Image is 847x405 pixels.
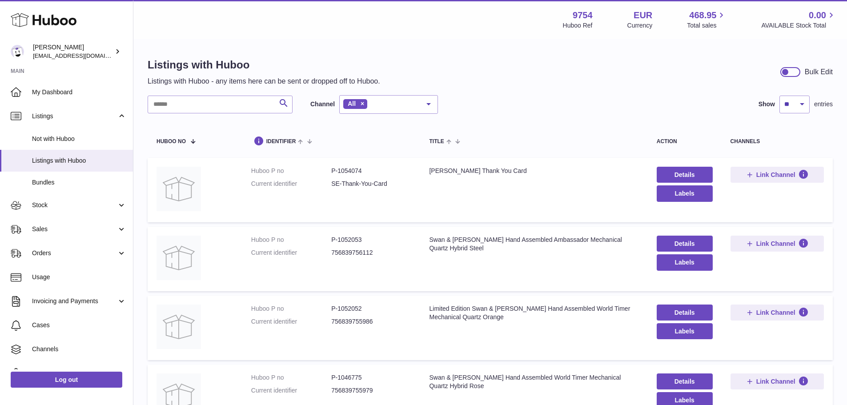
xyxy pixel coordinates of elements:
div: Currency [627,21,653,30]
dd: P-1046775 [331,373,411,382]
dt: Huboo P no [251,305,331,313]
a: Details [657,236,713,252]
span: Sales [32,225,117,233]
span: Invoicing and Payments [32,297,117,305]
a: Log out [11,372,122,388]
span: Orders [32,249,117,257]
a: Details [657,373,713,389]
img: internalAdmin-9754@internal.huboo.com [11,45,24,58]
label: Channel [310,100,335,108]
span: Link Channel [756,240,795,248]
dt: Current identifier [251,317,331,326]
dd: 756839755979 [331,386,411,395]
span: Huboo no [157,139,186,144]
div: channels [731,139,824,144]
span: 0.00 [809,9,826,21]
span: Link Channel [756,171,795,179]
span: Usage [32,273,126,281]
span: AVAILABLE Stock Total [761,21,836,30]
div: Bulk Edit [805,67,833,77]
dd: 756839756112 [331,249,411,257]
p: Listings with Huboo - any items here can be sent or dropped off to Huboo. [148,76,380,86]
img: Limited Edition Swan & Edgar Hand Assembled World Timer Mechanical Quartz Orange [157,305,201,349]
dd: SE-Thank-You-Card [331,180,411,188]
a: 0.00 AVAILABLE Stock Total [761,9,836,30]
strong: EUR [634,9,652,21]
span: Link Channel [756,309,795,317]
span: [EMAIL_ADDRESS][DOMAIN_NAME] [33,52,131,59]
div: Huboo Ref [563,21,593,30]
div: [PERSON_NAME] [33,43,113,60]
dd: P-1054074 [331,167,411,175]
span: All [348,100,356,107]
dd: P-1052053 [331,236,411,244]
strong: 9754 [573,9,593,21]
span: Channels [32,345,126,353]
button: Labels [657,323,713,339]
a: Details [657,167,713,183]
span: Stock [32,201,117,209]
span: identifier [266,139,296,144]
span: 468.95 [689,9,716,21]
span: Cases [32,321,126,329]
button: Link Channel [731,305,824,321]
dt: Huboo P no [251,373,331,382]
span: title [429,139,444,144]
a: 468.95 Total sales [687,9,727,30]
dt: Current identifier [251,386,331,395]
div: Swan & [PERSON_NAME] Hand Assembled World Timer Mechanical Quartz Hybrid Rose [429,373,638,390]
span: entries [814,100,833,108]
dd: 756839755986 [331,317,411,326]
div: Limited Edition Swan & [PERSON_NAME] Hand Assembled World Timer Mechanical Quartz Orange [429,305,638,321]
button: Link Channel [731,236,824,252]
dt: Huboo P no [251,167,331,175]
span: My Dashboard [32,88,126,96]
span: Not with Huboo [32,135,126,143]
dt: Current identifier [251,249,331,257]
img: Swan Edgar Thank You Card [157,167,201,211]
h1: Listings with Huboo [148,58,380,72]
button: Link Channel [731,373,824,389]
span: Bundles [32,178,126,187]
img: Swan & Edgar Hand Assembled Ambassador Mechanical Quartz Hybrid Steel [157,236,201,280]
span: Total sales [687,21,727,30]
span: Link Channel [756,377,795,385]
dd: P-1052052 [331,305,411,313]
dt: Huboo P no [251,236,331,244]
span: Listings [32,112,117,120]
button: Link Channel [731,167,824,183]
label: Show [759,100,775,108]
a: Details [657,305,713,321]
div: action [657,139,713,144]
dt: Current identifier [251,180,331,188]
span: Listings with Huboo [32,156,126,165]
div: Swan & [PERSON_NAME] Hand Assembled Ambassador Mechanical Quartz Hybrid Steel [429,236,638,253]
button: Labels [657,185,713,201]
button: Labels [657,254,713,270]
span: Settings [32,369,126,377]
div: [PERSON_NAME] Thank You Card [429,167,638,175]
